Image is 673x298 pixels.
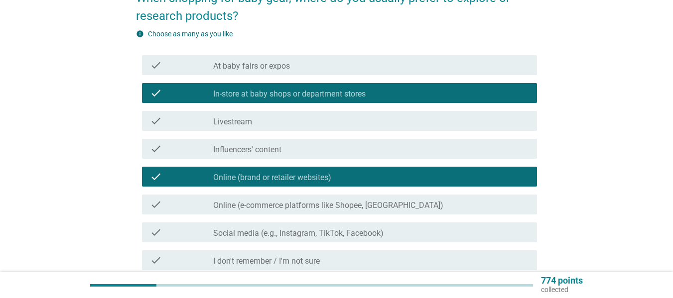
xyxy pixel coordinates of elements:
i: check [150,226,162,238]
i: check [150,87,162,99]
label: Influencers' content [213,145,281,155]
p: collected [541,285,583,294]
i: check [150,115,162,127]
label: Choose as many as you like [148,30,233,38]
label: Online (brand or retailer websites) [213,173,331,183]
i: check [150,199,162,210]
label: Online (e-commerce platforms like Shopee, [GEOGRAPHIC_DATA]) [213,200,443,210]
label: Social media (e.g., Instagram, TikTok, Facebook) [213,228,384,238]
i: check [150,59,162,71]
i: check [150,171,162,183]
label: Livestream [213,117,252,127]
label: I don't remember / I'm not sure [213,256,320,266]
label: In-store at baby shops or department stores [213,89,366,99]
label: At baby fairs or expos [213,61,290,71]
i: check [150,143,162,155]
p: 774 points [541,276,583,285]
i: check [150,254,162,266]
i: info [136,30,144,38]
